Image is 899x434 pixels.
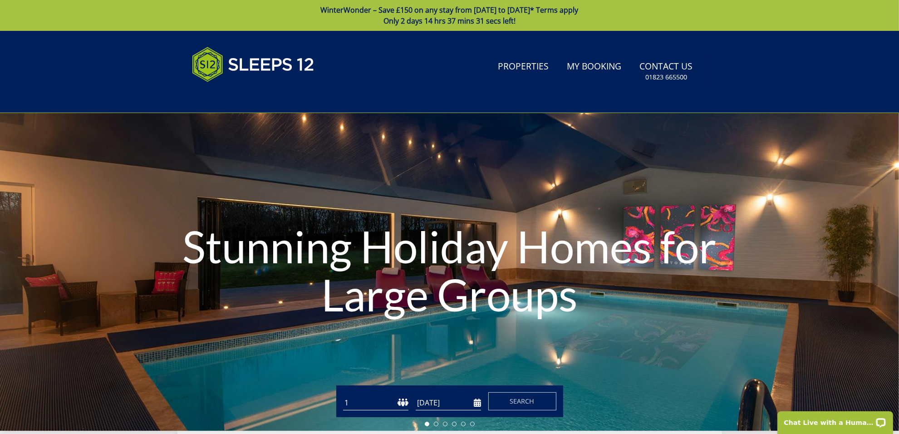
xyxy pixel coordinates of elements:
[495,57,553,77] a: Properties
[383,16,516,26] span: Only 2 days 14 hrs 37 mins 31 secs left!
[192,42,314,87] img: Sleeps 12
[488,392,556,410] button: Search
[135,204,764,336] h1: Stunning Holiday Homes for Large Groups
[645,73,687,82] small: 01823 665500
[187,93,283,100] iframe: Customer reviews powered by Trustpilot
[510,397,535,405] span: Search
[771,405,899,434] iframe: LiveChat chat widget
[636,57,697,86] a: Contact Us01823 665500
[416,395,481,410] input: Arrival Date
[564,57,625,77] a: My Booking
